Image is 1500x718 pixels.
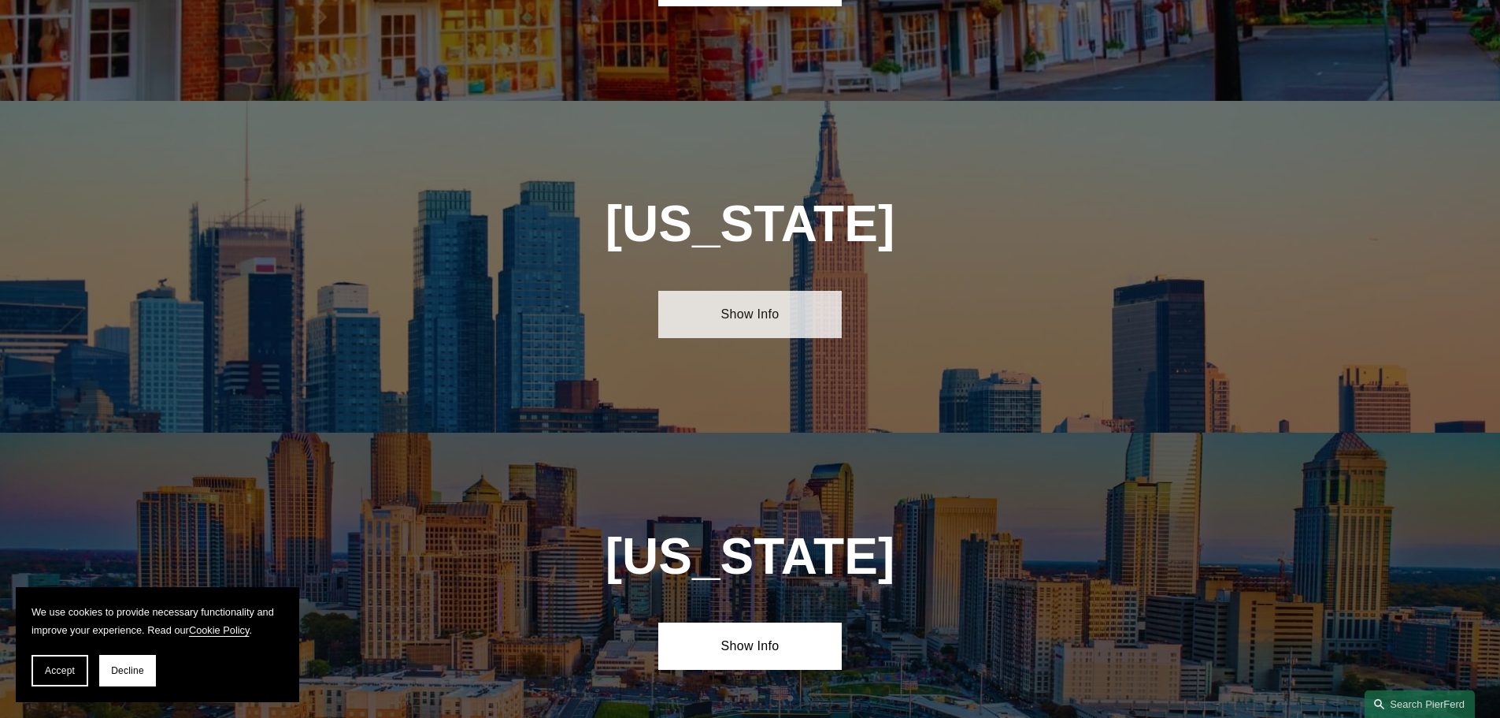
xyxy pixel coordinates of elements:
[658,623,842,670] a: Show Info
[189,624,250,636] a: Cookie Policy
[99,655,156,686] button: Decline
[520,195,980,253] h1: [US_STATE]
[111,665,144,676] span: Decline
[31,655,88,686] button: Accept
[45,665,75,676] span: Accept
[31,603,283,639] p: We use cookies to provide necessary functionality and improve your experience. Read our .
[658,291,842,338] a: Show Info
[520,528,980,586] h1: [US_STATE]
[16,587,299,702] section: Cookie banner
[1365,690,1475,718] a: Search this site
